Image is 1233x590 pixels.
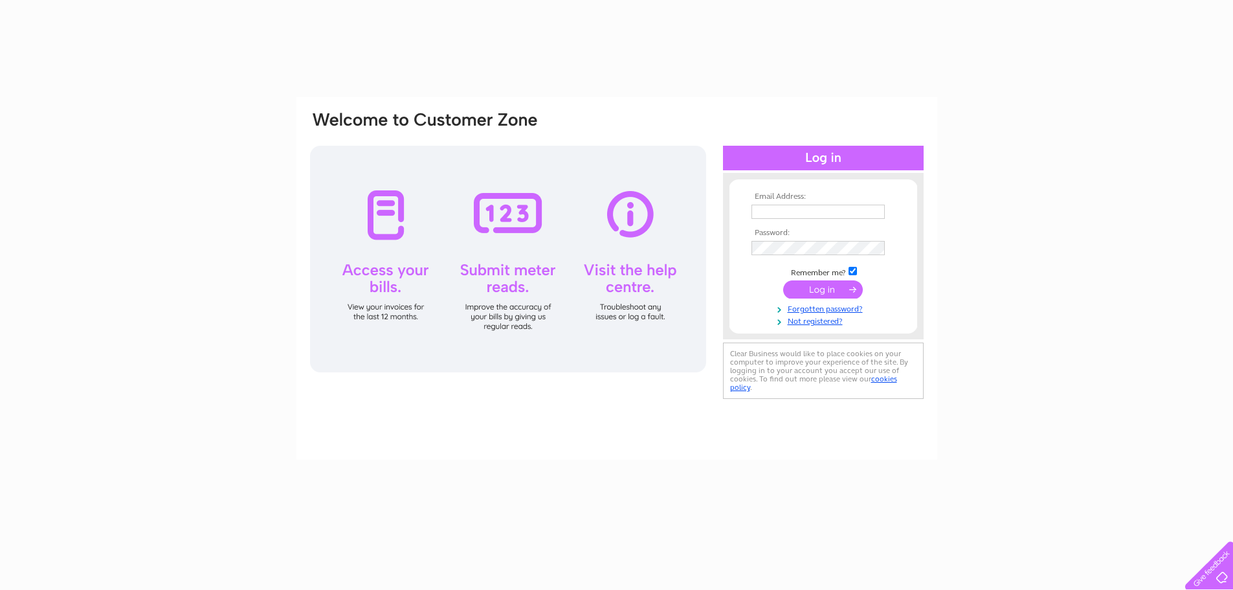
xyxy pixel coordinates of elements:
th: Password: [748,229,898,238]
input: Submit [783,280,863,299]
a: Forgotten password? [751,302,898,314]
th: Email Address: [748,192,898,201]
td: Remember me? [748,265,898,278]
a: Not registered? [751,314,898,326]
div: Clear Business would like to place cookies on your computer to improve your experience of the sit... [723,343,924,399]
a: cookies policy [730,374,897,392]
